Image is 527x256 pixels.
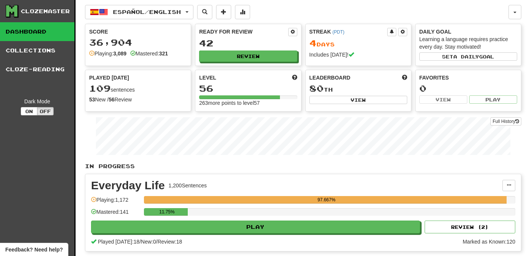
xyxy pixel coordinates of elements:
p: In Progress [85,162,521,170]
span: 80 [309,83,324,94]
div: 56 [199,84,297,93]
div: Mastered: [130,50,168,57]
div: Everyday Life [91,180,165,191]
strong: 56 [108,97,114,103]
span: Played [DATE]: 18 [98,239,139,245]
span: / [156,239,158,245]
div: Clozemaster [21,8,70,15]
button: Play [91,221,420,233]
span: Español / English [113,9,181,15]
div: Mastered: 141 [91,208,140,221]
div: Playing: [89,50,127,57]
div: 1,200 Sentences [168,182,207,189]
span: Played [DATE] [89,74,129,81]
div: Learning a language requires practice every day. Stay motivated! [419,35,517,51]
div: th [309,84,407,94]
span: a daily [453,54,479,59]
div: Marked as Known: 120 [463,238,515,245]
button: Search sentences [197,5,212,19]
button: Seta dailygoal [419,52,517,61]
button: View [419,95,467,104]
span: Leaderboard [309,74,351,81]
a: Full History [490,117,521,126]
div: Dark Mode [6,98,69,105]
div: 11.75% [146,208,187,216]
strong: 321 [159,51,168,57]
div: 97.667% [146,196,507,204]
div: 263 more points to level 57 [199,99,297,107]
span: 4 [309,38,317,48]
button: Add sentence to collection [216,5,231,19]
button: View [309,96,407,104]
a: (PDT) [332,29,345,35]
span: This week in points, UTC [402,74,407,81]
span: Score more points to level up [292,74,297,81]
div: New / Review [89,96,187,103]
div: 42 [199,38,297,48]
button: Play [469,95,517,104]
div: Score [89,28,187,35]
span: Review: 18 [158,239,182,245]
div: 36,904 [89,38,187,47]
strong: 53 [89,97,95,103]
div: Ready for Review [199,28,288,35]
span: New: 0 [141,239,156,245]
button: Off [37,107,54,115]
strong: 3,089 [113,51,127,57]
div: Includes [DATE]! [309,51,407,58]
div: sentences [89,84,187,94]
button: Review [199,51,297,62]
button: Español/English [85,5,193,19]
span: 109 [89,83,111,94]
div: 0 [419,84,517,93]
span: Level [199,74,216,81]
button: Review (2) [425,221,515,233]
div: Playing: 1,172 [91,196,140,208]
span: Open feedback widget [5,246,63,253]
button: More stats [235,5,250,19]
span: / [139,239,141,245]
button: On [21,107,37,115]
div: Streak [309,28,387,35]
div: Daily Goal [419,28,517,35]
div: Favorites [419,74,517,81]
div: Day s [309,38,407,48]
